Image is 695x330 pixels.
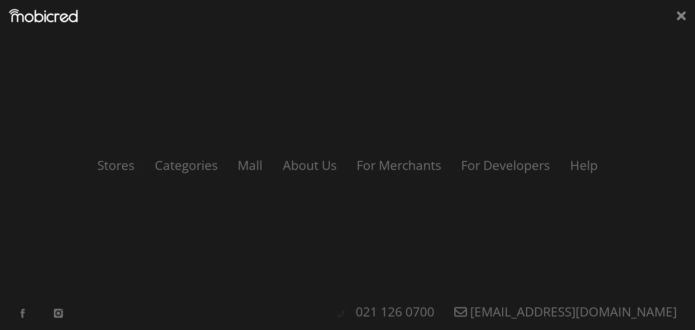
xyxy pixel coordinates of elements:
a: 021 126 0700 [347,303,443,320]
a: For Developers [452,156,559,174]
img: Mobicred [9,9,78,23]
a: [EMAIL_ADDRESS][DOMAIN_NAME] [445,303,686,320]
a: Categories [146,156,227,174]
a: Mall [228,156,271,174]
a: About Us [274,156,346,174]
a: For Merchants [347,156,450,174]
a: Help [561,156,607,174]
a: Stores [88,156,143,174]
